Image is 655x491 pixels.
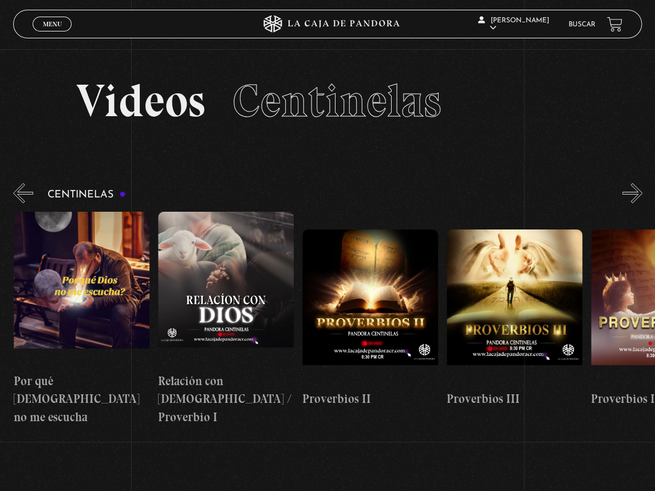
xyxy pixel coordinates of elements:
[478,17,549,31] span: [PERSON_NAME]
[447,212,582,426] a: Proverbios III
[447,390,582,408] h4: Proverbios III
[302,212,438,426] a: Proverbios II
[158,372,294,426] h4: Relación con [DEMOGRAPHIC_DATA] / Proverbio I
[76,78,579,124] h2: Videos
[14,212,149,426] a: Por qué [DEMOGRAPHIC_DATA] no me escucha
[607,17,622,32] a: View your shopping cart
[39,30,66,38] span: Cerrar
[43,21,62,27] span: Menu
[622,183,642,203] button: Next
[158,212,294,426] a: Relación con [DEMOGRAPHIC_DATA] / Proverbio I
[232,73,441,128] span: Centinelas
[48,189,126,200] h3: Centinelas
[569,21,595,28] a: Buscar
[13,183,33,203] button: Previous
[14,372,149,426] h4: Por qué [DEMOGRAPHIC_DATA] no me escucha
[302,390,438,408] h4: Proverbios II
